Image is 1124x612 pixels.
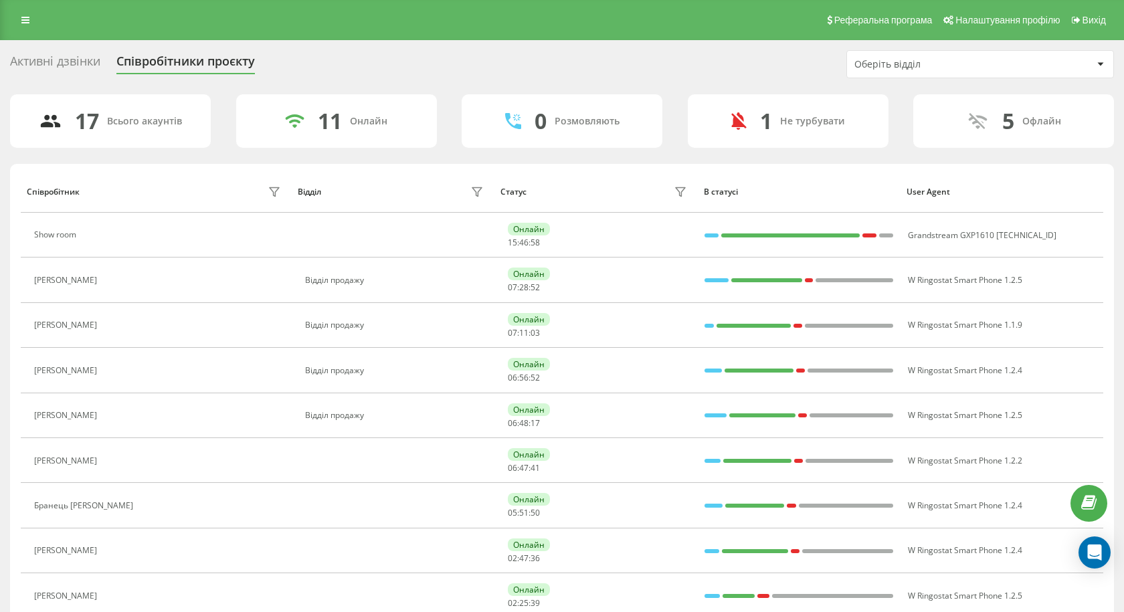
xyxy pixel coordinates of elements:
[508,403,550,416] div: Онлайн
[531,237,540,248] span: 58
[34,546,100,555] div: [PERSON_NAME]
[508,462,517,474] span: 06
[508,583,550,596] div: Онлайн
[519,507,529,518] span: 51
[508,464,540,473] div: : :
[519,417,529,429] span: 48
[34,276,100,285] div: [PERSON_NAME]
[500,187,527,197] div: Статус
[10,54,100,75] div: Активні дзвінки
[519,282,529,293] span: 28
[908,365,1022,376] span: W Ringostat Smart Phone 1.2.4
[508,493,550,506] div: Онлайн
[908,590,1022,601] span: W Ringostat Smart Phone 1.2.5
[34,320,100,330] div: [PERSON_NAME]
[908,409,1022,421] span: W Ringostat Smart Phone 1.2.5
[519,237,529,248] span: 46
[508,358,550,371] div: Онлайн
[531,327,540,338] span: 03
[508,552,517,564] span: 02
[34,411,100,420] div: [PERSON_NAME]
[508,597,517,609] span: 02
[305,366,487,375] div: Відділ продажу
[508,508,540,518] div: : :
[508,313,550,326] div: Онлайн
[508,327,517,338] span: 07
[908,455,1022,466] span: W Ringostat Smart Phone 1.2.2
[34,456,100,466] div: [PERSON_NAME]
[908,544,1022,556] span: W Ringostat Smart Phone 1.2.4
[531,507,540,518] span: 50
[508,237,517,248] span: 15
[854,59,1014,70] div: Оберіть відділ
[508,372,517,383] span: 06
[508,238,540,247] div: : :
[27,187,80,197] div: Співробітник
[1002,108,1014,134] div: 5
[508,328,540,338] div: : :
[34,501,136,510] div: Бранець [PERSON_NAME]
[508,417,517,429] span: 06
[508,283,540,292] div: : :
[519,462,529,474] span: 47
[508,448,550,461] div: Онлайн
[519,372,529,383] span: 56
[34,230,80,239] div: Show room
[704,187,895,197] div: В статусі
[780,116,845,127] div: Не турбувати
[75,108,99,134] div: 17
[531,462,540,474] span: 41
[34,366,100,375] div: [PERSON_NAME]
[298,187,321,197] div: Відділ
[531,552,540,564] span: 36
[519,597,529,609] span: 25
[318,108,342,134] div: 11
[508,599,540,608] div: : :
[519,552,529,564] span: 47
[907,187,1097,197] div: User Agent
[508,419,540,428] div: : :
[305,276,487,285] div: Відділ продажу
[508,507,517,518] span: 05
[107,116,182,127] div: Всього акаунтів
[908,500,1022,511] span: W Ringostat Smart Phone 1.2.4
[508,282,517,293] span: 07
[1079,536,1111,569] div: Open Intercom Messenger
[508,268,550,280] div: Онлайн
[350,116,387,127] div: Онлайн
[760,108,772,134] div: 1
[508,223,550,235] div: Онлайн
[908,274,1022,286] span: W Ringostat Smart Phone 1.2.5
[508,373,540,383] div: : :
[305,411,487,420] div: Відділ продажу
[908,229,1056,241] span: Grandstream GXP1610 [TECHNICAL_ID]
[116,54,255,75] div: Співробітники проєкту
[305,320,487,330] div: Відділ продажу
[531,282,540,293] span: 52
[531,372,540,383] span: 52
[508,538,550,551] div: Онлайн
[34,591,100,601] div: [PERSON_NAME]
[908,319,1022,330] span: W Ringostat Smart Phone 1.1.9
[531,597,540,609] span: 39
[531,417,540,429] span: 17
[555,116,620,127] div: Розмовляють
[508,554,540,563] div: : :
[535,108,547,134] div: 0
[519,327,529,338] span: 11
[955,15,1060,25] span: Налаштування профілю
[1022,116,1061,127] div: Офлайн
[834,15,933,25] span: Реферальна програма
[1083,15,1106,25] span: Вихід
